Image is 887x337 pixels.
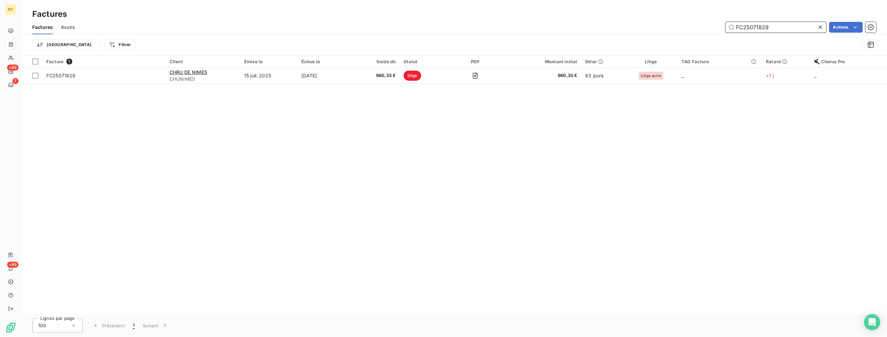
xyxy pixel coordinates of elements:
[32,8,67,20] h3: Factures
[240,68,297,84] td: 15 juil. 2025
[46,73,76,78] span: FC25071829
[814,59,883,64] div: Chorus Pro
[5,4,16,15] div: NT
[88,319,129,333] button: Précédent
[585,59,620,64] div: Délai
[139,319,173,333] button: Suivant
[129,319,139,333] button: 1
[32,39,96,50] button: [GEOGRAPHIC_DATA]
[170,69,207,75] span: CHRU DE NIMES
[506,72,578,79] span: 960,33 €
[404,71,421,81] span: litige
[359,59,396,64] div: Solde dû
[5,322,16,333] img: Logo LeanPay
[244,59,293,64] div: Émise le
[66,59,72,65] span: 1
[359,72,396,79] span: 960,33 €
[766,73,774,78] span: +1 j
[404,59,444,64] div: Statut
[581,68,624,84] td: 63 jours
[12,78,19,84] span: 7
[170,59,236,64] div: Client
[864,314,880,330] div: Open Intercom Messenger
[133,322,135,329] span: 1
[681,73,683,78] span: _
[726,22,826,33] input: Rechercher
[7,262,19,268] span: +99
[61,24,75,31] span: Avoirs
[628,59,673,64] div: Litige
[506,59,578,64] div: Montant initial
[453,59,498,64] div: PDF
[301,59,350,64] div: Échue le
[104,39,135,50] button: Filtrer
[32,24,53,31] span: Factures
[7,65,19,71] span: +99
[170,76,236,82] span: CHUNIMES
[38,322,46,329] span: 100
[297,68,355,84] td: [DATE]
[681,59,758,64] div: TAG Facture
[814,73,816,78] span: _
[641,74,661,78] span: Litige autre
[829,22,863,33] button: Actions
[766,59,806,64] div: Retard
[46,59,64,64] span: Facture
